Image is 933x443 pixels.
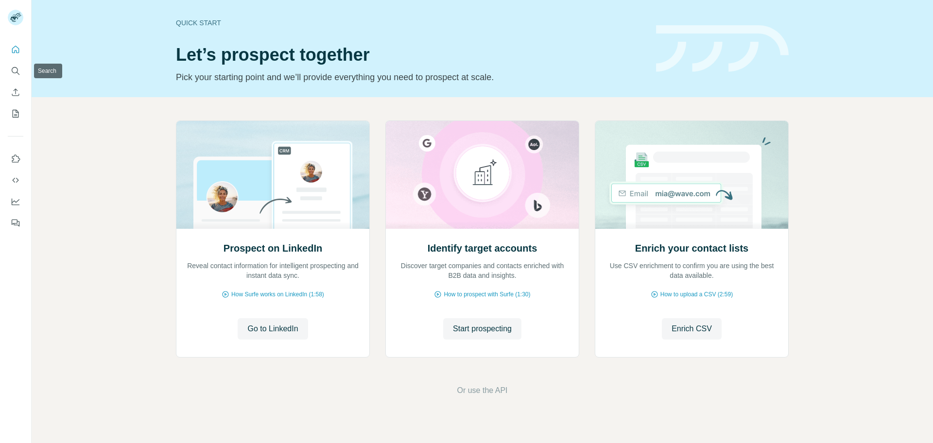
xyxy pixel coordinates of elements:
p: Discover target companies and contacts enriched with B2B data and insights. [396,261,569,280]
p: Use CSV enrichment to confirm you are using the best data available. [605,261,778,280]
button: Or use the API [457,385,507,396]
span: How Surfe works on LinkedIn (1:58) [231,290,324,299]
button: My lists [8,105,23,122]
button: Dashboard [8,193,23,210]
button: Start prospecting [443,318,521,340]
img: banner [656,25,789,72]
div: Quick start [176,18,644,28]
p: Reveal contact information for intelligent prospecting and instant data sync. [186,261,360,280]
img: Prospect on LinkedIn [176,121,370,229]
span: Start prospecting [453,323,512,335]
img: Enrich your contact lists [595,121,789,229]
button: Search [8,62,23,80]
p: Pick your starting point and we’ll provide everything you need to prospect at scale. [176,70,644,84]
h2: Enrich your contact lists [635,241,748,255]
button: Enrich CSV [662,318,722,340]
button: Use Surfe API [8,171,23,189]
button: Use Surfe on LinkedIn [8,150,23,168]
span: Go to LinkedIn [247,323,298,335]
img: Identify target accounts [385,121,579,229]
button: Feedback [8,214,23,232]
button: Quick start [8,41,23,58]
span: How to upload a CSV (2:59) [660,290,733,299]
h1: Let’s prospect together [176,45,644,65]
button: Go to LinkedIn [238,318,308,340]
span: Enrich CSV [672,323,712,335]
h2: Prospect on LinkedIn [224,241,322,255]
span: How to prospect with Surfe (1:30) [444,290,530,299]
button: Enrich CSV [8,84,23,101]
h2: Identify target accounts [428,241,537,255]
